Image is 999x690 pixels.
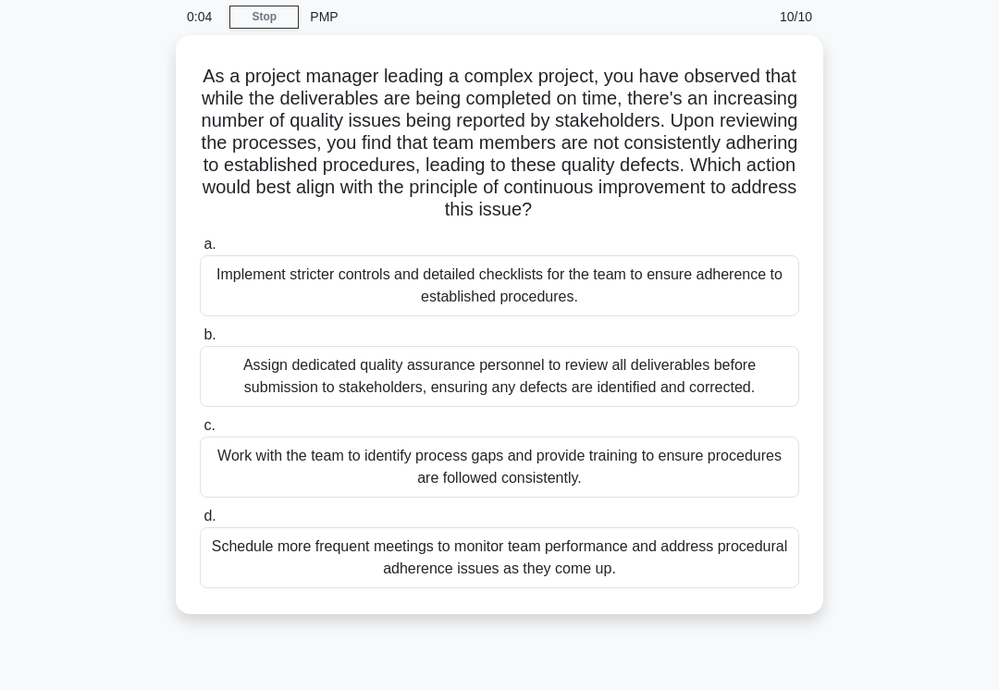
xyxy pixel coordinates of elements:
span: a. [203,236,216,252]
div: Schedule more frequent meetings to monitor team performance and address procedural adherence issu... [200,527,799,588]
div: Work with the team to identify process gaps and provide training to ensure procedures are followe... [200,437,799,498]
span: d. [203,508,216,524]
span: c. [203,417,215,433]
span: b. [203,327,216,342]
div: Assign dedicated quality assurance personnel to review all deliverables before submission to stak... [200,346,799,407]
a: Stop [229,6,299,29]
div: Implement stricter controls and detailed checklists for the team to ensure adherence to establish... [200,255,799,316]
h5: As a project manager leading a complex project, you have observed that while the deliverables are... [198,65,801,222]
